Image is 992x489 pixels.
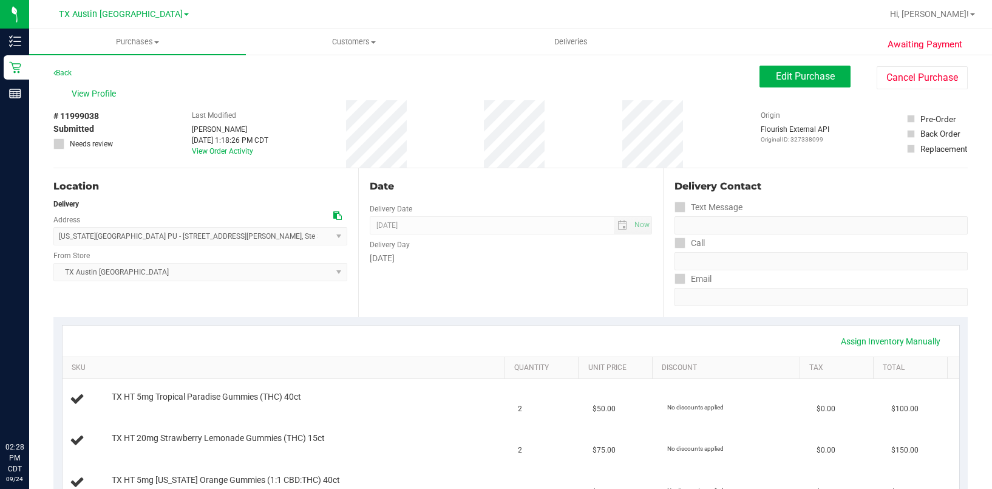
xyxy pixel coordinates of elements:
[761,124,829,144] div: Flourish External API
[920,143,967,155] div: Replacement
[761,135,829,144] p: Original ID: 327338099
[5,442,24,474] p: 02:28 PM CDT
[809,363,869,373] a: Tax
[53,123,94,135] span: Submitted
[761,110,780,121] label: Origin
[53,110,99,123] span: # 11999038
[759,66,851,87] button: Edit Purchase
[112,433,325,444] span: TX HT 20mg Strawberry Lemonade Gummies (THC) 15ct
[920,128,960,140] div: Back Order
[674,252,968,270] input: Format: (999) 999-9999
[891,445,919,456] span: $150.00
[817,445,835,456] span: $0.00
[891,403,919,415] span: $100.00
[59,9,183,19] span: TX Austin [GEOGRAPHIC_DATA]
[674,179,968,194] div: Delivery Contact
[72,363,500,373] a: SKU
[9,87,21,100] inline-svg: Reports
[514,363,574,373] a: Quantity
[833,331,948,352] a: Assign Inventory Manually
[674,234,705,252] label: Call
[674,199,742,216] label: Text Message
[463,29,679,55] a: Deliveries
[246,36,462,47] span: Customers
[192,147,253,156] a: View Order Activity
[776,70,835,82] span: Edit Purchase
[333,210,342,222] div: Copy address to clipboard
[53,179,347,194] div: Location
[70,138,113,149] span: Needs review
[53,69,72,77] a: Back
[888,38,962,52] span: Awaiting Payment
[817,403,835,415] span: $0.00
[53,214,80,225] label: Address
[53,200,79,208] strong: Delivery
[593,403,616,415] span: $50.00
[5,474,24,484] p: 09/24
[890,9,969,19] span: Hi, [PERSON_NAME]!
[370,239,410,250] label: Delivery Day
[883,363,942,373] a: Total
[192,124,268,135] div: [PERSON_NAME]
[9,35,21,47] inline-svg: Inventory
[72,87,120,100] span: View Profile
[112,474,340,486] span: TX HT 5mg [US_STATE] Orange Gummies (1:1 CBD:THC) 40ct
[667,445,724,452] span: No discounts applied
[674,270,712,288] label: Email
[662,363,795,373] a: Discount
[674,216,968,234] input: Format: (999) 999-9999
[53,250,90,261] label: From Store
[518,445,522,456] span: 2
[667,404,724,411] span: No discounts applied
[192,110,236,121] label: Last Modified
[246,29,463,55] a: Customers
[112,391,301,403] span: TX HT 5mg Tropical Paradise Gummies (THC) 40ct
[588,363,648,373] a: Unit Price
[920,113,956,125] div: Pre-Order
[9,61,21,74] inline-svg: Retail
[518,403,522,415] span: 2
[370,203,412,214] label: Delivery Date
[12,392,49,428] iframe: Resource center
[29,36,246,47] span: Purchases
[29,29,246,55] a: Purchases
[192,135,268,146] div: [DATE] 1:18:26 PM CDT
[877,66,968,89] button: Cancel Purchase
[593,445,616,456] span: $75.00
[370,252,652,265] div: [DATE]
[538,36,604,47] span: Deliveries
[370,179,652,194] div: Date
